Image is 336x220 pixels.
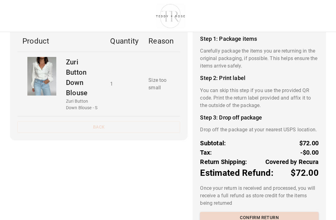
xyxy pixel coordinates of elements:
p: Quantity [110,35,138,47]
h4: Step 2: Print label [200,75,319,82]
p: Subtotal: [200,138,226,148]
img: shop-teddyrose.myshopify.com-d93983e8-e25b-478f-b32e-9430bef33fdd [153,2,188,29]
p: Zuri Button Down Blouse - S [66,98,100,111]
p: Size too small [148,77,175,91]
button: Back [17,121,180,133]
p: You can skip this step if you use the provided QR code. Print the return label provided and affix... [200,87,319,109]
p: Drop off the package at your nearest USPS location. [200,126,319,133]
p: Covered by Recura [265,157,319,166]
p: Once your return is received and processed, you will receive a full refund as store credit for th... [200,185,319,207]
p: Return Shipping: [200,157,247,166]
p: Carefully package the items you are returning in the original packaging, if possible. This helps ... [200,47,319,70]
p: -$0.00 [300,148,319,157]
p: 1 [110,80,138,88]
h4: Step 3: Drop off package [200,114,319,121]
p: $72.00 [299,138,319,148]
p: Zuri Button Down Blouse [66,57,100,98]
p: Estimated Refund: [200,166,273,180]
p: Reason [148,35,175,47]
p: Tax: [200,148,212,157]
p: $72.00 [291,166,319,180]
h4: Step 1: Package items [200,35,319,42]
p: Product [22,35,100,47]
